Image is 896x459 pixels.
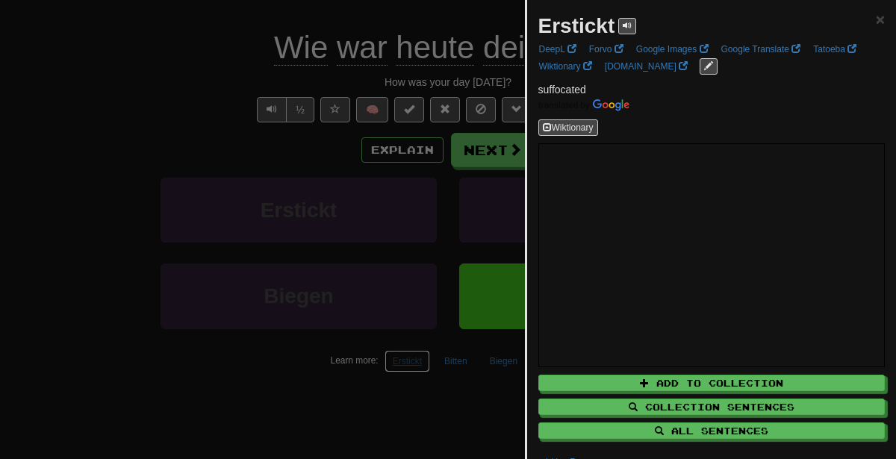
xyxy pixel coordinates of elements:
span: suffocated [538,84,586,96]
strong: Erstickt [538,14,615,37]
a: Google Images [632,41,713,57]
img: Color short [538,99,629,111]
button: Close [876,11,885,27]
button: Wiktionary [538,119,598,136]
a: Forvo [585,41,628,57]
button: edit links [700,58,718,75]
button: All Sentences [538,422,886,439]
span: × [876,10,885,28]
a: [DOMAIN_NAME] [600,58,692,75]
a: Google Translate [717,41,806,57]
a: DeepL [535,41,581,57]
button: Collection Sentences [538,399,886,415]
a: Wiktionary [535,58,597,75]
a: Tatoeba [809,41,861,57]
button: Add to Collection [538,375,886,391]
